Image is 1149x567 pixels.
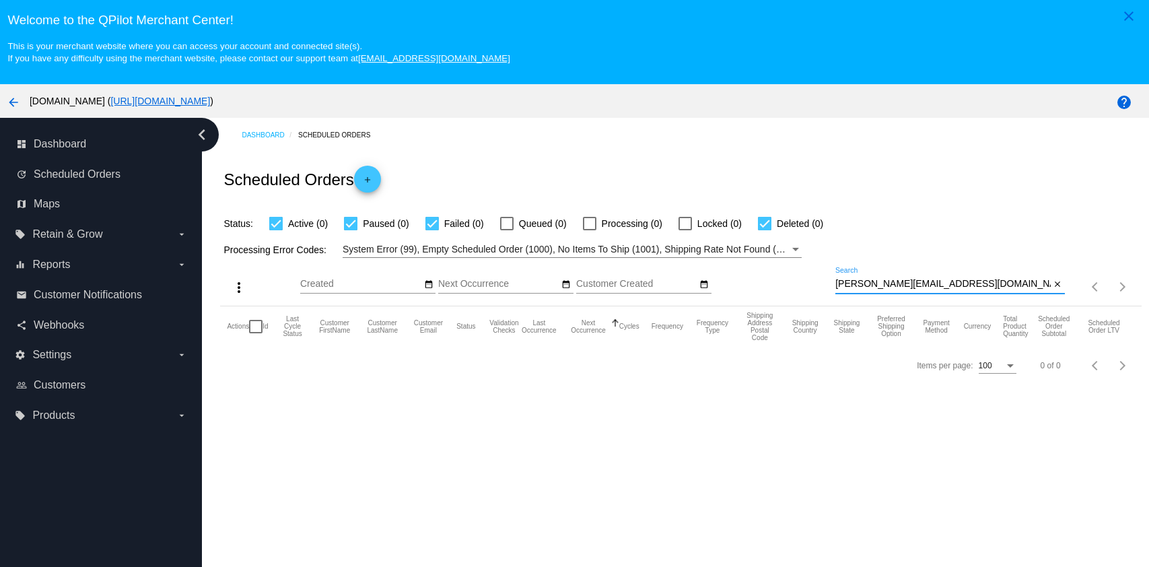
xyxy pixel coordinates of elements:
i: update [16,169,27,180]
i: local_offer [15,229,26,240]
a: Scheduled Orders [298,125,382,145]
button: Change sorting for PaymentMethod.Type [921,319,952,334]
input: Next Occurrence [438,279,559,290]
button: Change sorting for ShippingState [832,319,861,334]
mat-select: Filter by Processing Error Codes [343,241,802,258]
span: Failed (0) [444,215,484,232]
button: Change sorting for Id [263,323,268,331]
span: Customer Notifications [34,289,142,301]
span: Products [32,409,75,422]
span: Dashboard [34,138,86,150]
i: email [16,290,27,300]
button: Change sorting for Frequency [652,323,683,331]
span: Paused (0) [363,215,409,232]
mat-icon: help [1116,94,1132,110]
mat-icon: close [1053,279,1062,290]
button: Clear [1051,277,1065,292]
mat-header-cell: Total Product Quantity [1003,306,1035,347]
h2: Scheduled Orders [223,166,380,193]
mat-icon: more_vert [231,279,247,296]
a: share Webhooks [16,314,187,336]
button: Change sorting for FrequencyType [695,319,730,334]
input: Search [835,279,1051,290]
span: Deleted (0) [777,215,823,232]
i: local_offer [15,410,26,421]
i: people_outline [16,380,27,391]
button: Change sorting for ShippingPostcode [742,312,778,341]
button: Change sorting for Subtotal [1035,315,1074,337]
button: Change sorting for LastProcessingCycleId [281,315,305,337]
button: Change sorting for ShippingCountry [790,319,821,334]
span: Locked (0) [697,215,742,232]
a: people_outline Customers [16,374,187,396]
button: Change sorting for CustomerEmail [413,319,445,334]
span: Retain & Grow [32,228,102,240]
span: 100 [979,361,992,370]
span: Status: [223,218,253,229]
span: Settings [32,349,71,361]
input: Created [300,279,421,290]
mat-icon: date_range [561,279,571,290]
button: Previous page [1082,273,1109,300]
small: This is your merchant website where you can access your account and connected site(s). If you hav... [7,41,510,63]
a: map Maps [16,193,187,215]
button: Change sorting for CurrencyIso [964,323,991,331]
button: Change sorting for CustomerFirstName [317,319,353,334]
mat-icon: add [359,175,376,191]
button: Change sorting for LastOccurrenceUtc [520,319,557,334]
div: Items per page: [917,361,973,370]
button: Previous page [1082,352,1109,379]
span: Scheduled Orders [34,168,120,180]
span: [DOMAIN_NAME] ( ) [30,96,213,106]
a: dashboard Dashboard [16,133,187,155]
h3: Welcome to the QPilot Merchant Center! [7,13,1141,28]
button: Next page [1109,273,1136,300]
i: arrow_drop_down [176,229,187,240]
i: chevron_left [191,124,213,145]
a: [URL][DOMAIN_NAME] [110,96,210,106]
mat-header-cell: Validation Checks [488,306,521,347]
mat-icon: close [1121,8,1137,24]
button: Next page [1109,352,1136,379]
span: Customers [34,379,85,391]
a: Dashboard [242,125,298,145]
mat-header-cell: Actions [227,306,249,347]
span: Queued (0) [519,215,567,232]
button: Change sorting for NextOccurrenceUtc [569,319,606,334]
span: Processing (0) [602,215,662,232]
button: Change sorting for PreferredShippingOption [873,315,909,337]
span: Maps [34,198,60,210]
i: equalizer [15,259,26,270]
div: 0 of 0 [1041,361,1061,370]
a: [EMAIL_ADDRESS][DOMAIN_NAME] [358,53,510,63]
button: Change sorting for Cycles [619,323,639,331]
a: update Scheduled Orders [16,164,187,185]
span: Webhooks [34,319,84,331]
span: Processing Error Codes: [223,244,326,255]
i: dashboard [16,139,27,149]
span: Reports [32,259,70,271]
span: Active (0) [288,215,328,232]
i: share [16,320,27,331]
i: arrow_drop_down [176,259,187,270]
input: Customer Created [576,279,697,290]
i: arrow_drop_down [176,410,187,421]
button: Change sorting for Status [456,323,475,331]
button: Change sorting for CustomerLastName [365,319,401,334]
button: Change sorting for LifetimeValue [1086,319,1123,334]
mat-icon: date_range [699,279,709,290]
i: settings [15,349,26,360]
a: email Customer Notifications [16,284,187,306]
mat-icon: date_range [424,279,433,290]
mat-select: Items per page: [979,362,1016,371]
i: map [16,199,27,209]
mat-icon: arrow_back [5,94,22,110]
i: arrow_drop_down [176,349,187,360]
